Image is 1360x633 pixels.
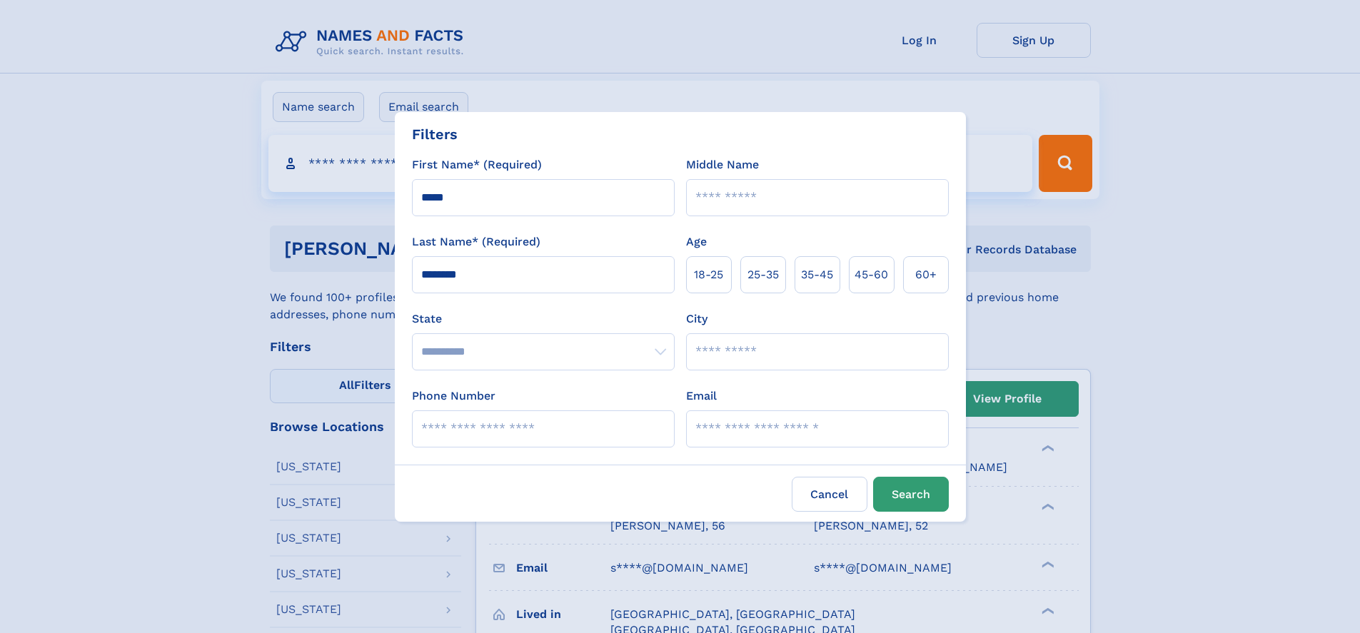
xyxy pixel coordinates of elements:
[915,266,937,283] span: 60+
[855,266,888,283] span: 45‑60
[792,477,867,512] label: Cancel
[873,477,949,512] button: Search
[412,233,540,250] label: Last Name* (Required)
[686,388,717,405] label: Email
[694,266,723,283] span: 18‑25
[412,388,495,405] label: Phone Number
[412,310,675,328] label: State
[686,156,759,173] label: Middle Name
[801,266,833,283] span: 35‑45
[412,123,458,145] div: Filters
[747,266,779,283] span: 25‑35
[686,233,707,250] label: Age
[412,156,542,173] label: First Name* (Required)
[686,310,707,328] label: City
